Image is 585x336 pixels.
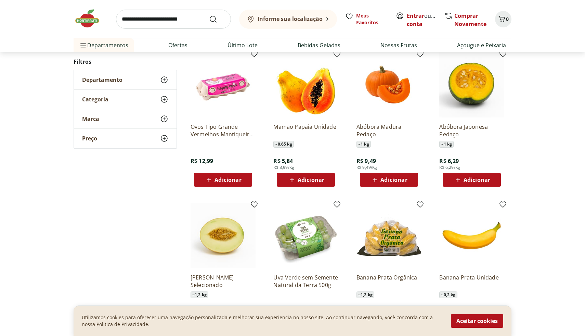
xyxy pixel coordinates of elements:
a: Açougue e Peixaria [457,41,506,49]
span: Categoria [82,96,108,103]
span: Adicionar [298,177,324,183]
a: Ofertas [168,41,187,49]
h2: Filtros [74,55,177,69]
button: Departamento [74,70,177,89]
button: Adicionar [277,173,335,187]
img: Abóbora Japonesa Pedaço [439,52,504,117]
span: ~ 1 kg [356,141,371,148]
span: Adicionar [464,177,490,183]
button: Adicionar [194,173,252,187]
span: Departamentos [79,37,128,53]
span: 0 [506,16,509,22]
span: ~ 0,65 kg [273,141,294,148]
button: Preço [74,129,177,148]
span: ~ 1,2 kg [356,291,374,298]
img: Uva Verde sem Semente Natural da Terra 500g [273,203,338,268]
img: Banana Prata Orgânica [356,203,421,268]
span: R$ 6,29 [439,157,459,165]
span: Adicionar [380,177,407,183]
span: R$ 6,29/Kg [439,165,460,170]
span: R$ 12,99 [191,157,213,165]
img: Abóbora Madura Pedaço [356,52,421,117]
a: Ovos Tipo Grande Vermelhos Mantiqueira Happy Eggs 10 Unidades [191,123,256,138]
a: Banana Prata Unidade [439,274,504,289]
a: Meus Favoritos [345,12,388,26]
p: Utilizamos cookies para oferecer uma navegação personalizada e melhorar sua experiencia no nosso ... [82,314,443,328]
a: Mamão Papaia Unidade [273,123,338,138]
b: Informe sua localização [258,15,323,23]
img: Melão Amarelo Selecionado [191,203,256,268]
input: search [116,10,231,29]
a: Comprar Novamente [454,12,486,28]
span: Marca [82,115,99,122]
button: Submit Search [209,15,225,23]
img: Mamão Papaia Unidade [273,52,338,117]
a: Último Lote [227,41,258,49]
button: Menu [79,37,87,53]
span: R$ 8,99/Kg [273,165,294,170]
button: Informe sua localização [239,10,337,29]
a: Abóbora Madura Pedaço [356,123,421,138]
span: ~ 0,2 kg [439,291,457,298]
span: R$ 5,84 [273,157,293,165]
span: Preço [82,135,97,142]
a: Criar conta [407,12,444,28]
span: R$ 9,49/Kg [356,165,377,170]
a: Bebidas Geladas [298,41,340,49]
a: [PERSON_NAME] Selecionado [191,274,256,289]
button: Categoria [74,90,177,109]
a: Entrar [407,12,424,20]
img: Ovos Tipo Grande Vermelhos Mantiqueira Happy Eggs 10 Unidades [191,52,256,117]
span: ~ 1,2 kg [191,291,208,298]
a: Nossas Frutas [380,41,417,49]
button: Marca [74,109,177,128]
span: R$ 9,49 [356,157,376,165]
span: Adicionar [214,177,241,183]
span: ou [407,12,437,28]
button: Adicionar [360,173,418,187]
button: Adicionar [443,173,501,187]
img: Banana Prata Unidade [439,203,504,268]
button: Aceitar cookies [451,314,503,328]
span: Departamento [82,76,122,83]
img: Hortifruti [74,8,108,29]
a: Banana Prata Orgânica [356,274,421,289]
span: Meus Favoritos [356,12,388,26]
button: Carrinho [495,11,511,27]
a: Abóbora Japonesa Pedaço [439,123,504,138]
span: ~ 1 kg [439,141,454,148]
a: Uva Verde sem Semente Natural da Terra 500g [273,274,338,289]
